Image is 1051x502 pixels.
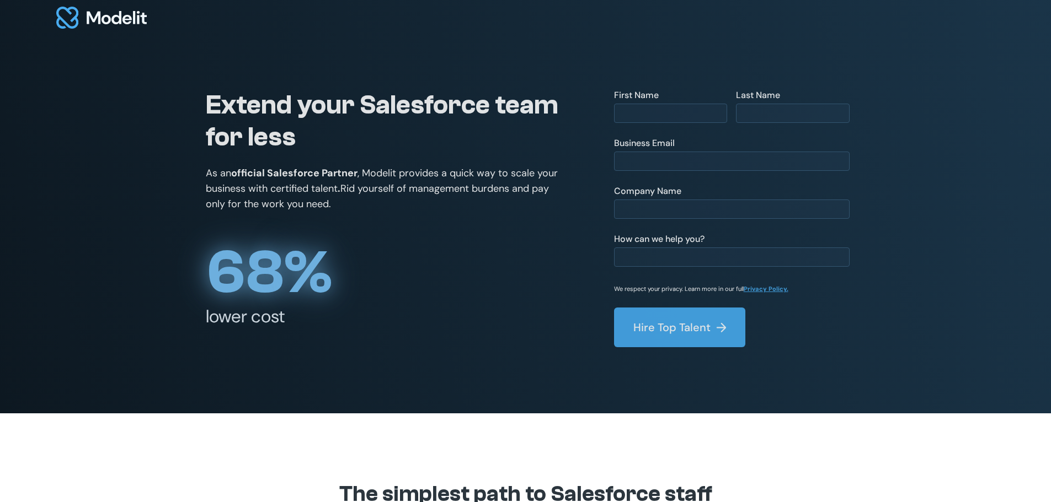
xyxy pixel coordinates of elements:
span: 68 [206,242,284,303]
div: First Name [614,89,728,101]
strong: . [338,182,340,195]
img: modelit logo [56,7,147,29]
div: % [206,242,332,303]
div: How can we help you? [614,233,850,245]
a: Privacy Policy. [744,285,788,293]
div: Company Name [614,185,850,197]
div: lower cost [206,303,332,330]
div: Business Email [614,137,850,149]
div: Hire Top Talent [633,320,711,335]
h1: Extend your Salesforce team for less [206,89,570,153]
strong: official Salesforce Partner [231,166,358,180]
p: We respect your privacy. Learn more in our full [614,285,788,293]
p: As an , Modelit provides a quick way to scale your business with certified talent Rid yourself of... [206,165,570,212]
button: Hire Top Talent [614,307,745,347]
div: Last Name [736,89,850,101]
